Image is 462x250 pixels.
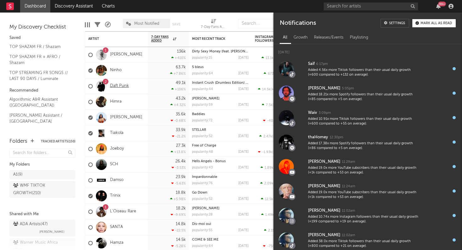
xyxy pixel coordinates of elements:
div: 14.5k [176,238,186,242]
a: L'Oiseau Rare [110,209,136,214]
a: Baddies [192,113,205,116]
div: Ngoze Sisia [192,207,249,210]
div: Saïf [308,60,315,68]
div: popularity: 15 [192,56,212,60]
div: WMF TIKTOK GROWTH ( 210 ) [13,182,58,197]
div: [DATE] [238,103,249,107]
div: ( ) [261,213,286,217]
button: Mark all as read [412,19,456,27]
div: [PERSON_NAME] [308,85,340,92]
span: 14.5k [262,88,271,91]
div: popularity: 48 [192,150,213,154]
a: Daft Punk [110,83,129,89]
div: Dis-moi oui [192,222,249,226]
div: Folders [9,138,27,145]
a: [PERSON_NAME]11:02amAdded 10.74x more Instagram followers than their usual daily growth (+199 com... [273,203,462,228]
a: Impardonnable [192,175,217,179]
div: 14.8k [176,222,186,226]
div: ( ) [261,197,286,201]
div: 11:24am [342,184,355,189]
div: popularity: 64 [192,244,213,248]
div: [DATE] [238,88,249,91]
div: Settings [389,22,405,25]
a: Waïv3:09pmAdded 10.91x more Tiktok followers than their usual daily growth (+600 compared to +55 ... [273,105,462,130]
div: 136k [177,50,186,54]
span: -405 [267,119,275,123]
span: +1.04k % [272,88,285,91]
a: Go Down [192,191,207,194]
div: -21.2 % [172,134,186,138]
div: popularity: 72 [192,119,212,122]
div: Added 19.0x more YouTube subscribers than their usual daily growth (+1k compared to +53 on average). [308,190,419,200]
div: [DATE] [238,56,249,60]
a: Himra [110,99,122,104]
div: popularity: 28 [192,213,213,216]
div: Added 4.56x more Tiktok followers than their usual daily growth (+600 compared to +132 on average). [308,68,419,77]
div: 63.7k [176,65,186,69]
a: Trinix [110,193,120,199]
div: Artist [88,37,135,41]
div: popularity: 55 [192,229,212,232]
div: -5.28 % [171,244,186,248]
span: [PERSON_NAME] [39,228,64,236]
div: [DATE] [238,119,249,122]
a: [PERSON_NAME]11:24amAdded 19.0x more YouTube subscribers than their usual daily growth (+1k compa... [273,179,462,203]
div: Added 17.38x more Spotify followers than their usual daily growth (+86 compared to +5 on average). [308,141,419,151]
div: 6:17pm [316,62,328,66]
a: Saïf6:17pmAdded 4.56x more Tiktok followers than their usual daily growth (+600 compared to +132 ... [273,56,462,81]
div: Shared with Me [9,210,75,218]
input: Search for folders... [9,149,75,158]
div: Mark all as read [421,22,452,25]
div: 23.9k [176,175,186,179]
a: Settings [381,19,409,28]
div: My Folders [9,161,75,168]
div: Baddies [192,113,249,116]
div: ( ) [263,244,286,248]
div: Recommended [9,87,75,94]
div: Waïv [308,109,317,117]
div: popularity: 64 [192,72,213,75]
span: +0.26 % [273,151,285,154]
div: [DATE] [238,150,249,154]
div: ( ) [261,56,286,60]
div: [DATE] [238,72,249,75]
button: Save [172,23,180,26]
div: 11:02am [342,209,355,213]
div: Saved [9,34,75,42]
div: Notifications [280,19,316,28]
div: ADA Artists ( 47 ) [13,221,48,228]
a: Hells Angels - Bonus [192,160,226,163]
div: 49.1k [176,81,186,85]
span: 7-Day Fans Added [151,35,171,43]
div: ( ) [259,134,286,138]
div: ( ) [264,72,286,76]
div: popularity: 43 [192,166,213,169]
span: 2.15k [268,229,276,232]
a: SCH [110,162,118,167]
span: +0.28 % [273,135,285,138]
div: popularity: 44 [192,88,213,91]
div: LIL WAYNE [192,97,249,100]
div: popularity: 59 [192,103,213,107]
div: [PERSON_NAME] [308,158,340,166]
div: Growth [290,32,311,43]
span: 673 [268,72,274,76]
div: +410 % [171,56,186,60]
div: ( ) [258,150,286,154]
span: 12.5k [265,198,273,201]
div: A1 ( 9 ) [13,171,23,178]
a: [PERSON_NAME] [192,97,219,100]
a: thaHomey12:30pmAdded 17.38x more Spotify followers than their usual daily growth (+86 compared to... [273,130,462,154]
a: A1(9) [9,170,75,179]
a: TOP STREAMING FR SONGS // LAST 90 DAYS / Luminate [9,69,69,82]
div: 3:09pm [319,111,331,115]
div: +106 % [171,87,186,91]
div: Releases/Events [311,32,347,43]
div: Hells Angels - Bonus [192,160,249,163]
div: [DATE] [238,182,249,185]
span: 7.5k [266,104,272,107]
div: 7-Day Fans Added (7-Day Fans Added) [201,24,226,31]
a: [PERSON_NAME] Assistant / [GEOGRAPHIC_DATA] [9,112,69,125]
div: Added 10.74x more Instagram followers than their usual daily growth (+199 compared to +19 on aver... [308,215,419,224]
a: COME & SEE ME [192,238,218,242]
